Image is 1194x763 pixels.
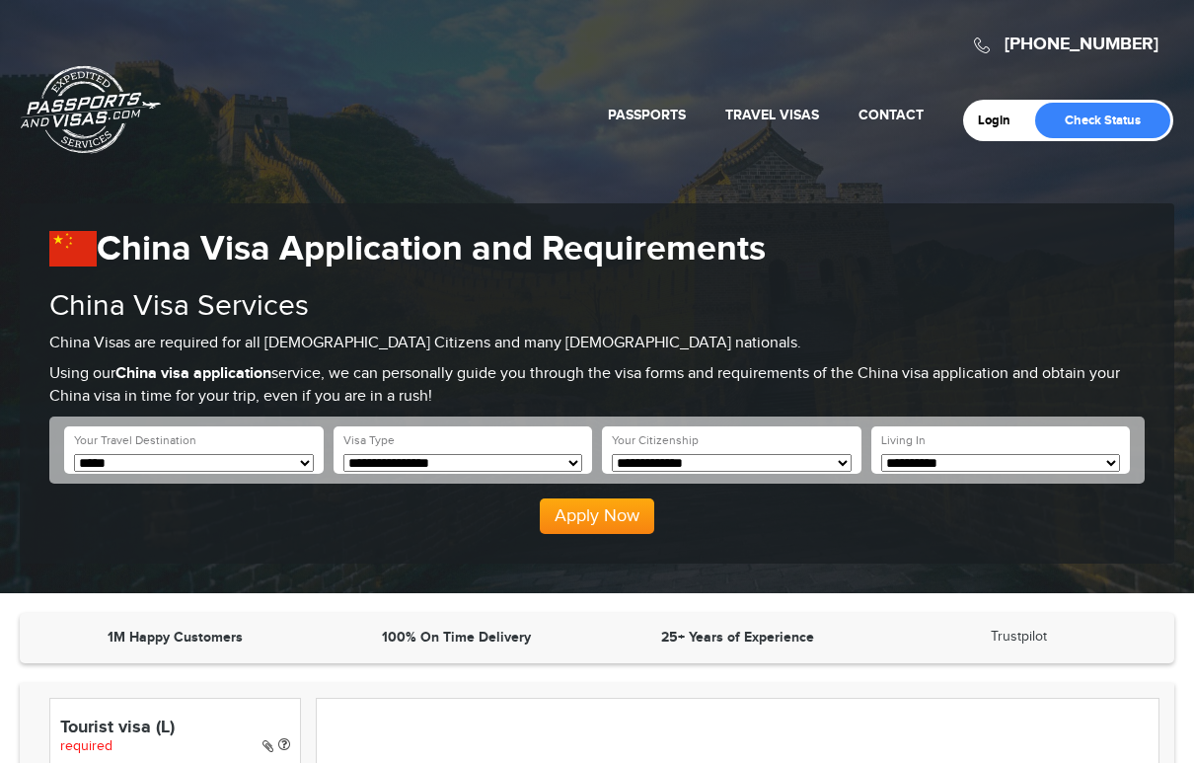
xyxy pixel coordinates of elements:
p: Using our service, we can personally guide you through the visa forms and requirements of the Chi... [49,363,1145,409]
label: Your Citizenship [612,432,699,449]
a: Contact [858,107,924,123]
a: Check Status [1035,103,1170,138]
a: Passports & [DOMAIN_NAME] [21,65,161,154]
a: Login [978,113,1024,128]
strong: 25+ Years of Experience [661,629,814,646]
label: Living In [881,432,926,449]
a: Trustpilot [991,629,1047,645]
span: required [60,738,112,754]
label: Visa Type [343,432,395,449]
h1: China Visa Application and Requirements [49,228,1145,270]
a: Travel Visas [725,107,819,123]
h2: China Visa Services [49,290,1145,323]
h4: Tourist visa (L) [60,719,290,738]
strong: 1M Happy Customers [108,629,243,646]
a: Passports [608,107,686,123]
strong: 100% On Time Delivery [382,629,531,646]
i: Paper Visa [262,739,273,753]
label: Your Travel Destination [74,432,196,449]
a: [PHONE_NUMBER] [1005,34,1158,55]
button: Apply Now [540,498,654,534]
p: China Visas are required for all [DEMOGRAPHIC_DATA] Citizens and many [DEMOGRAPHIC_DATA] nationals. [49,333,1145,355]
strong: China visa application [115,364,271,383]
